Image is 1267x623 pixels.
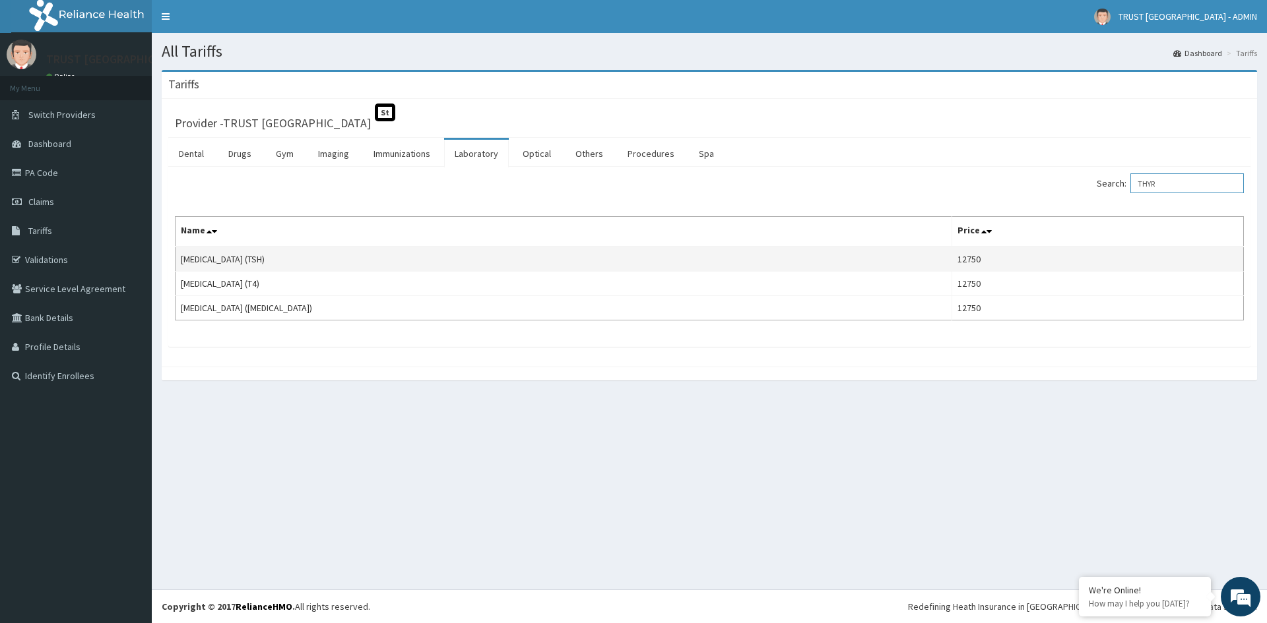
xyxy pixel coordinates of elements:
textarea: Type your message and hit 'Enter' [7,360,251,406]
a: Laboratory [444,140,509,167]
h1: All Tariffs [162,43,1257,60]
h3: Provider - TRUST [GEOGRAPHIC_DATA] [175,117,371,129]
img: User Image [1094,9,1111,25]
a: Gym [265,140,304,167]
span: We're online! [77,166,182,299]
h3: Tariffs [168,78,199,90]
td: 12750 [952,247,1244,272]
span: Switch Providers [28,109,96,121]
span: Tariffs [28,225,52,237]
li: Tariffs [1223,47,1257,59]
p: How may I help you today? [1089,598,1201,609]
a: Drugs [218,140,262,167]
td: 12750 [952,272,1244,296]
a: Others [565,140,614,167]
img: d_794563401_company_1708531726252_794563401 [24,66,53,99]
a: Dashboard [1173,47,1222,59]
a: Spa [688,140,725,167]
img: User Image [7,40,36,69]
a: RelianceHMO [236,601,292,612]
a: Online [46,72,78,81]
p: TRUST [GEOGRAPHIC_DATA] - ADMIN [46,53,235,65]
th: Name [176,217,952,247]
a: Imaging [308,140,360,167]
input: Search: [1130,173,1244,193]
td: [MEDICAL_DATA] (T4) [176,272,952,296]
strong: Copyright © 2017 . [162,601,295,612]
th: Price [952,217,1244,247]
div: Redefining Heath Insurance in [GEOGRAPHIC_DATA] using Telemedicine and Data Science! [908,600,1257,613]
span: Dashboard [28,138,71,150]
a: Dental [168,140,214,167]
span: Claims [28,196,54,208]
div: We're Online! [1089,584,1201,596]
label: Search: [1097,173,1244,193]
td: 12750 [952,296,1244,320]
span: TRUST [GEOGRAPHIC_DATA] - ADMIN [1119,11,1257,22]
td: [MEDICAL_DATA] (TSH) [176,247,952,272]
footer: All rights reserved. [152,589,1267,623]
div: Chat with us now [69,74,222,91]
td: [MEDICAL_DATA] ([MEDICAL_DATA]) [176,296,952,320]
span: St [375,104,395,121]
a: Optical [512,140,562,167]
a: Immunizations [363,140,441,167]
div: Minimize live chat window [216,7,248,38]
a: Procedures [617,140,685,167]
